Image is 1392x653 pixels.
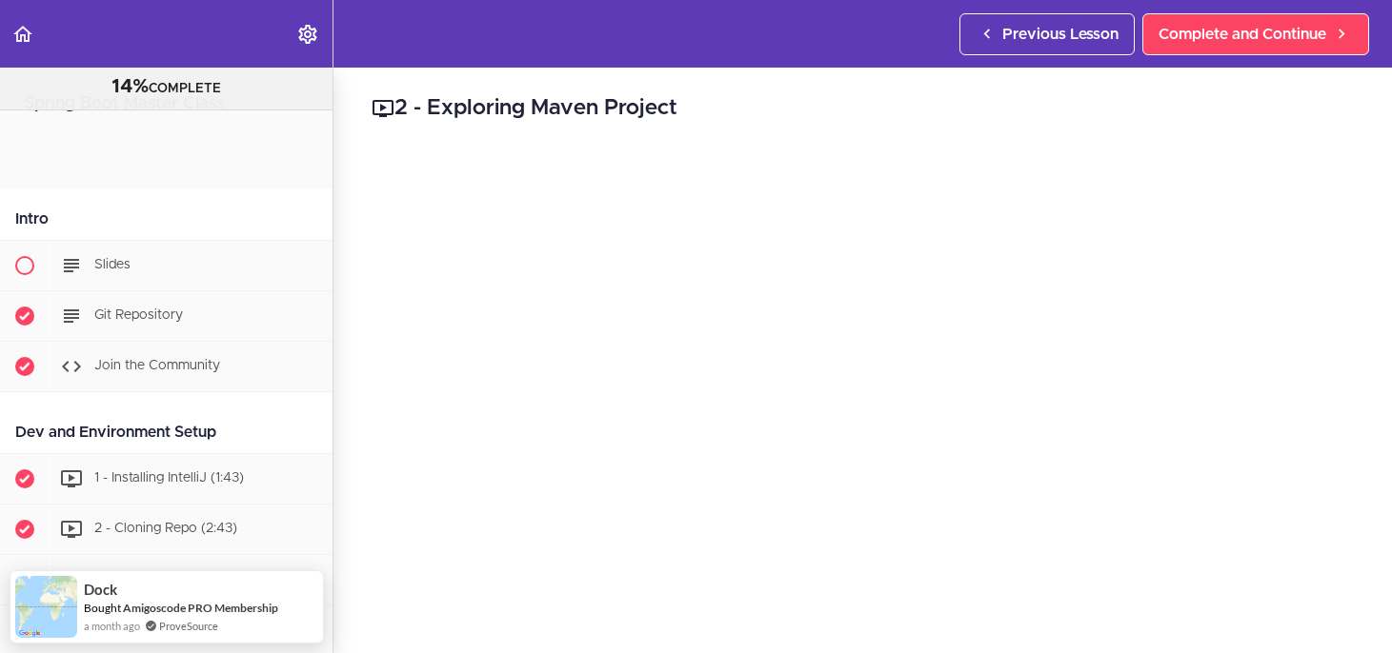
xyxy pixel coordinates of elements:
img: provesource social proof notification image [15,576,77,638]
span: Join the Community [94,359,220,372]
span: Bought [84,601,121,615]
h2: 2 - Exploring Maven Project [372,92,1354,125]
svg: Settings Menu [296,23,319,46]
span: 14% [111,77,149,96]
a: Previous Lesson [959,13,1135,55]
span: a month ago [84,618,140,634]
svg: Back to course curriculum [11,23,34,46]
iframe: chat widget [1274,534,1392,624]
span: Dock [84,582,117,598]
a: ProveSource [159,618,218,634]
span: Git Repository [94,308,183,322]
span: Slides [94,258,131,271]
span: Previous Lesson [1002,23,1119,46]
a: Amigoscode PRO Membership [123,601,278,615]
span: Complete and Continue [1159,23,1326,46]
span: 1 - Installing IntelliJ (1:43) [94,471,244,485]
span: 2 - Cloning Repo (2:43) [94,522,237,535]
a: Complete and Continue [1142,13,1369,55]
div: COMPLETE [24,75,309,100]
